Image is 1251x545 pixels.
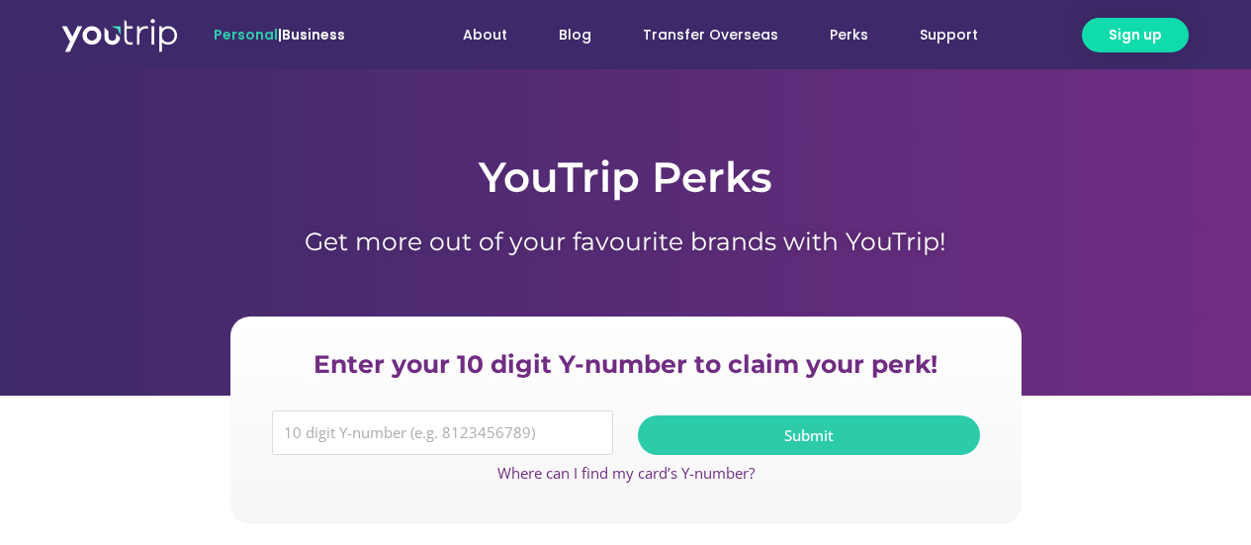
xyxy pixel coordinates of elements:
[62,227,1190,256] h1: Get more out of your favourite brands with YouTrip!
[437,17,533,53] a: About
[272,410,980,471] form: Y Number
[282,25,345,45] a: Business
[1109,25,1162,45] span: Sign up
[262,348,990,381] h2: Enter your 10 digit Y-number to claim your perk!
[894,17,1004,53] a: Support
[617,17,804,53] a: Transfer Overseas
[214,25,278,45] span: Personal
[214,25,345,45] span: |
[62,148,1190,207] h1: YouTrip Perks
[533,17,617,53] a: Blog
[399,17,1004,53] nav: Menu
[1082,18,1189,52] a: Sign up
[638,415,980,455] button: Submit
[497,463,755,483] a: Where can I find my card’s Y-number?
[272,410,614,456] input: 10 digit Y-number (e.g. 8123456789)
[804,17,894,53] a: Perks
[784,428,834,443] span: Submit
